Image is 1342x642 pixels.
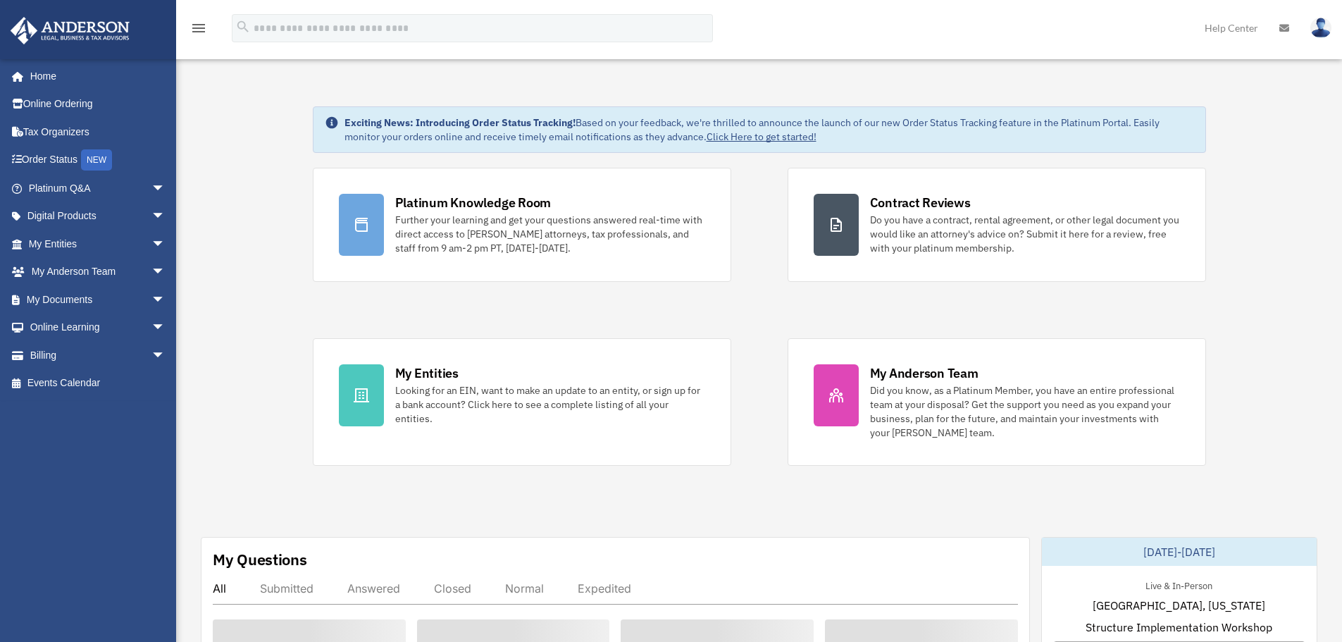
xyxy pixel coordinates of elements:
div: Based on your feedback, we're thrilled to announce the launch of our new Order Status Tracking fe... [344,116,1194,144]
a: Click Here to get started! [707,130,816,143]
div: Contract Reviews [870,194,971,211]
div: Did you know, as a Platinum Member, you have an entire professional team at your disposal? Get th... [870,383,1180,440]
div: [DATE]-[DATE] [1042,538,1317,566]
div: All [213,581,226,595]
div: Expedited [578,581,631,595]
img: User Pic [1310,18,1331,38]
div: Answered [347,581,400,595]
a: Tax Organizers [10,118,187,146]
div: My Anderson Team [870,364,978,382]
a: My Entitiesarrow_drop_down [10,230,187,258]
a: menu [190,25,207,37]
div: My Entities [395,364,459,382]
span: arrow_drop_down [151,258,180,287]
a: My Documentsarrow_drop_down [10,285,187,314]
div: Further your learning and get your questions answered real-time with direct access to [PERSON_NAM... [395,213,705,255]
a: Digital Productsarrow_drop_down [10,202,187,230]
a: Billingarrow_drop_down [10,341,187,369]
a: Online Learningarrow_drop_down [10,314,187,342]
strong: Exciting News: Introducing Order Status Tracking! [344,116,576,129]
div: Looking for an EIN, want to make an update to an entity, or sign up for a bank account? Click her... [395,383,705,426]
div: Live & In-Person [1134,577,1224,592]
a: Online Ordering [10,90,187,118]
span: [GEOGRAPHIC_DATA], [US_STATE] [1093,597,1265,614]
span: Structure Implementation Workshop [1086,619,1272,636]
div: Platinum Knowledge Room [395,194,552,211]
div: Closed [434,581,471,595]
span: arrow_drop_down [151,314,180,342]
a: Home [10,62,180,90]
span: arrow_drop_down [151,174,180,203]
a: Events Calendar [10,369,187,397]
span: arrow_drop_down [151,285,180,314]
span: arrow_drop_down [151,341,180,370]
div: Do you have a contract, rental agreement, or other legal document you would like an attorney's ad... [870,213,1180,255]
div: My Questions [213,549,307,570]
a: Platinum Knowledge Room Further your learning and get your questions answered real-time with dire... [313,168,731,282]
span: arrow_drop_down [151,202,180,231]
img: Anderson Advisors Platinum Portal [6,17,134,44]
a: Contract Reviews Do you have a contract, rental agreement, or other legal document you would like... [788,168,1206,282]
a: Platinum Q&Aarrow_drop_down [10,174,187,202]
a: My Anderson Teamarrow_drop_down [10,258,187,286]
i: menu [190,20,207,37]
a: My Anderson Team Did you know, as a Platinum Member, you have an entire professional team at your... [788,338,1206,466]
i: search [235,19,251,35]
div: NEW [81,149,112,171]
span: arrow_drop_down [151,230,180,259]
div: Submitted [260,581,313,595]
div: Normal [505,581,544,595]
a: My Entities Looking for an EIN, want to make an update to an entity, or sign up for a bank accoun... [313,338,731,466]
a: Order StatusNEW [10,146,187,175]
